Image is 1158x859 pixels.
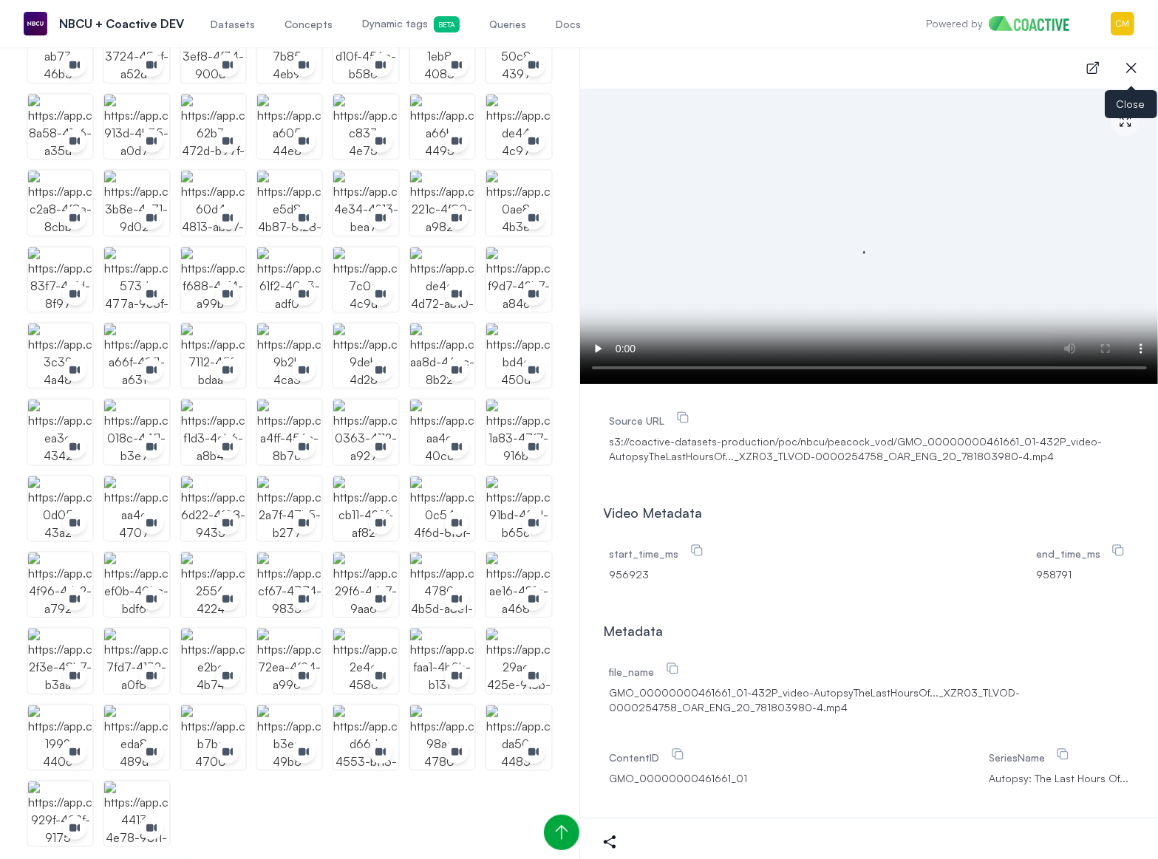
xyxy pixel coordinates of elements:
span: Dynamic tags [362,16,460,32]
img: https://app.coactive.ai/assets/ui/images/coactive/peacock_vod_1737504868066/74d69503-b3ea-49b8-b3... [257,705,321,770]
button: https://app.coactive.ai/assets/ui/images/coactive/peacock_vod_1737504868066/63eec516-f1d3-4cb6-a8... [181,400,245,464]
span: GMO_00000000461661_01 [610,771,748,786]
img: https://app.coactive.ai/assets/ui/images/coactive/peacock_vod_1737504868066/0479a52f-de4c-4d72-ab... [410,247,474,312]
button: https://app.coactive.ai/assets/ui/images/coactive/peacock_vod_1737504868066/e1c7e5f9-ef0b-40bc-bd... [104,552,168,617]
img: https://app.coactive.ai/assets/ui/images/coactive/peacock_vod_1737504868066/c83b26c9-d10f-456c-b5... [333,18,398,82]
img: https://app.coactive.ai/assets/ui/images/coactive/peacock_vod_1737504868066/bbeff3ca-a605-44e8-a3... [257,95,321,159]
img: https://app.coactive.ai/assets/ui/images/coactive/peacock_vod_1737504868066/4ecd36cc-3b8e-4a71-9d... [104,171,168,235]
button: ContentID [667,745,688,765]
img: https://app.coactive.ai/assets/ui/images/coactive/peacock_vod_1737504868066/6ceb8559-29ae-425e-91... [486,629,551,693]
label: Source URL [610,414,693,427]
button: https://app.coactive.ai/assets/ui/images/coactive/peacock_vod_1737504868066/5e3d90eb-221c-4f80-a9... [410,171,474,235]
img: https://app.coactive.ai/assets/ui/images/coactive/peacock_vod_1737504868066/8572f189-4780-4b5d-a8... [410,552,474,617]
img: https://app.coactive.ai/assets/ui/images/coactive/peacock_vod_1737504868066/7859e6dc-2e4e-4586-9e... [333,629,398,693]
img: https://app.coactive.ai/assets/ui/images/coactive/peacock_vod_1737504868066/7f516642-0c54-4f6d-8f... [410,476,474,541]
button: https://app.coactive.ai/assets/ui/images/coactive/peacock_vod_1737504868066/ac23b2a3-7fd7-4132-a0... [104,629,168,693]
img: https://app.coactive.ai/assets/ui/images/coactive/peacock_vod_1737504868066/0c73d379-e5d8-4b87-81... [257,171,321,235]
p: NBCU + Coactive DEV [59,15,184,32]
img: https://app.coactive.ai/assets/ui/images/coactive/peacock_vod_1737504868066/fa2ff700-b7ba-4700-83... [181,705,245,770]
img: https://app.coactive.ai/assets/ui/images/coactive/peacock_vod_1737504868066/1c497488-0ae8-4b3e-83... [486,171,551,235]
img: https://app.coactive.ai/assets/ui/images/coactive/peacock_vod_1737504868066/d29bf551-c2a8-4f8e-8c... [28,171,92,235]
img: https://app.coactive.ai/assets/ui/images/coactive/peacock_vod_1737504868066/a423c1b0-98aa-4780-8a... [410,705,474,770]
p: Powered by [926,16,983,31]
img: https://app.coactive.ai/assets/ui/images/coactive/peacock_vod_1737504868066/3b74bfff-bd4c-450d-ad... [486,324,551,388]
button: SeriesName [1052,745,1073,765]
img: https://app.coactive.ai/assets/ui/images/coactive/peacock_vod_1737504868066/1b6e6db5-4e34-4213-be... [333,171,398,235]
img: Menu for the logged in user [1111,12,1134,35]
img: https://app.coactive.ai/assets/ui/images/coactive/peacock_vod_1737504868066/900b19c2-eda8-489d-ae... [104,705,168,770]
img: https://app.coactive.ai/assets/ui/images/coactive/peacock_vod_1737504868066/bd254839-29f6-4da7-9a... [333,552,398,617]
button: https://app.coactive.ai/assets/ui/images/coactive/peacock_vod_1737504868066/b3a74942-913d-4b35-a0... [104,95,168,159]
button: https://app.coactive.ai/assets/ui/images/coactive/peacock_vod_1737504868066/a1c6d7cf-4f96-4da2-a7... [28,552,92,617]
img: https://app.coactive.ai/assets/ui/images/coactive/peacock_vod_1737504868066/cd4c366a-7c0e-4c9d-89... [333,247,398,312]
button: https://app.coactive.ai/assets/ui/images/coactive/peacock_vod_1737504868066/ef9bdc8b-ea3c-4342-8b... [28,400,92,464]
img: NBCU + Coactive DEV [24,12,47,35]
img: https://app.coactive.ai/assets/ui/images/coactive/peacock_vod_1737504868066/65915480-f9d7-42b7-a8... [486,247,551,312]
div: Video Metadata [604,502,1135,523]
img: https://app.coactive.ai/assets/ui/images/coactive/peacock_vod_1737504868066/fbfdf7f3-6d22-4f08-94... [181,476,245,541]
img: https://app.coactive.ai/assets/ui/images/coactive/peacock_vod_1737504868066/25343cad-faa1-4b9b-b1... [410,629,474,693]
img: https://app.coactive.ai/assets/ui/images/coactive/peacock_vod_1737504868066/03e6c1f1-573d-477a-9e... [104,247,168,312]
img: https://app.coactive.ai/assets/ui/images/coactive/peacock_vod_1737504868066/2200917e-4413-4e78-98... [104,781,168,846]
img: https://app.coactive.ai/assets/ui/images/coactive/peacock_vod_1737504868066/0e16e490-2556-4224-86... [181,552,245,617]
span: s3://coactive-datasets-production/poc/nbcu/peacock_vod/GMO_00000000461661_01-432P_video-AutopsyTh... [610,434,1129,464]
button: https://app.coactive.ai/assets/ui/images/coactive/peacock_vod_1737504868066/2b14a740-3c39-4a48-a4... [28,324,92,388]
img: https://app.coactive.ai/assets/ui/images/coactive/peacock_vod_1737504868066/bd484a08-f688-4af4-a9... [181,247,245,312]
button: https://app.coactive.ai/assets/ui/images/coactive/peacock_vod_1737504868066/51eed746-a66b-4495-ad... [410,95,474,159]
img: https://app.coactive.ai/assets/ui/images/coactive/peacock_vod_1737504868066/005ee817-91bd-4fed-b6... [486,476,551,541]
button: https://app.coactive.ai/assets/ui/images/coactive/peacock_vod_1737504868066/25c7a68d-83f7-4efd-8f... [28,247,92,312]
img: https://app.coactive.ai/assets/ui/images/coactive/peacock_vod_1737504868066/7f14c695-2a7f-47b5-b2... [257,476,321,541]
img: https://app.coactive.ai/assets/ui/images/coactive/peacock_vod_1737504868066/2e71eba5-e2be-4b74-b7... [181,629,245,693]
button: https://app.coactive.ai/assets/ui/images/coactive/peacock_vod_1737504868066/a7f775a6-50c8-4397-99... [486,18,551,82]
img: https://app.coactive.ai/assets/ui/images/coactive/peacock_vod_1737504868066/5036b00c-62b3-472d-b9... [181,95,245,159]
span: Concepts [285,17,333,32]
img: https://app.coactive.ai/assets/ui/images/coactive/peacock_vod_1737504868066/3e50feba-7b85-4eb9-96... [257,18,321,82]
img: https://app.coactive.ai/assets/ui/images/coactive/peacock_vod_1737504868066/36b201a3-aa4c-40cc-aa... [410,400,474,464]
img: https://app.coactive.ai/assets/ui/images/coactive/peacock_vod_1737504868066/9a554aae-9b2b-4ca3-8e... [257,324,321,388]
button: https://app.coactive.ai/assets/ui/images/coactive/peacock_vod_1737504868066/e7476bca-a66f-49f1-a6... [104,324,168,388]
img: https://app.coactive.ai/assets/ui/images/coactive/peacock_vod_1737504868066/b9ae2332-018c-44f1-b3... [104,400,168,464]
button: https://app.coactive.ai/assets/ui/images/coactive/peacock_vod_1737504868066/f34a5f4f-60d4-4813-ab... [181,171,245,235]
span: Queries [489,17,526,32]
img: Home [989,16,1081,31]
button: https://app.coactive.ai/assets/ui/images/coactive/peacock_vod_1737504868066/3d07551d-929f-492f-91... [28,781,92,846]
button: Source URL [672,408,693,428]
button: https://app.coactive.ai/assets/ui/images/coactive/peacock_vod_1737504868066/54f6c48a-1992-440c-83... [28,705,92,770]
button: https://app.coactive.ai/assets/ui/images/coactive/peacock_vod_1737504868066/5d2d9b1b-aa8d-46cc-8b... [410,324,474,388]
img: https://app.coactive.ai/assets/ui/images/coactive/peacock_vod_1737504868066/f3dc9462-2f3e-48b7-b3... [28,629,92,693]
img: https://app.coactive.ai/assets/ui/images/coactive/peacock_vod_1737504868066/2042e50d-0363-4112-a9... [333,400,398,464]
button: start_time_ms [687,541,707,561]
img: https://app.coactive.ai/assets/ui/images/coactive/peacock_vod_1737504868066/3ba125d7-de44-4c97-a6... [486,95,551,159]
img: https://app.coactive.ai/assets/ui/images/coactive/peacock_vod_1737504868066/146620bf-ae16-481c-a4... [486,552,551,617]
span: GMO_00000000461661_01-432P_video-AutopsyTheLastHoursOf..._XZR03_TLVOD-0000254758_OAR_ENG_20_78180... [610,685,1129,715]
img: https://app.coactive.ai/assets/ui/images/coactive/peacock_vod_1737504868066/7c979057-0d05-43a2-b5... [28,476,92,541]
img: https://app.coactive.ai/assets/ui/images/coactive/peacock_vod_1737504868066/4a413704-d66d-4553-bf... [333,705,398,770]
button: https://app.coactive.ai/assets/ui/images/coactive/peacock_vod_1737504868066/4137c8d0-72ea-4f94-a9... [257,629,321,693]
button: https://app.coactive.ai/assets/ui/images/coactive/peacock_vod_1737504868066/8c700745-61f2-40e3-ad... [257,247,321,312]
img: https://app.coactive.ai/assets/ui/images/coactive/peacock_vod_1737504868066/1a049258-1a83-47f7-91... [486,400,551,464]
